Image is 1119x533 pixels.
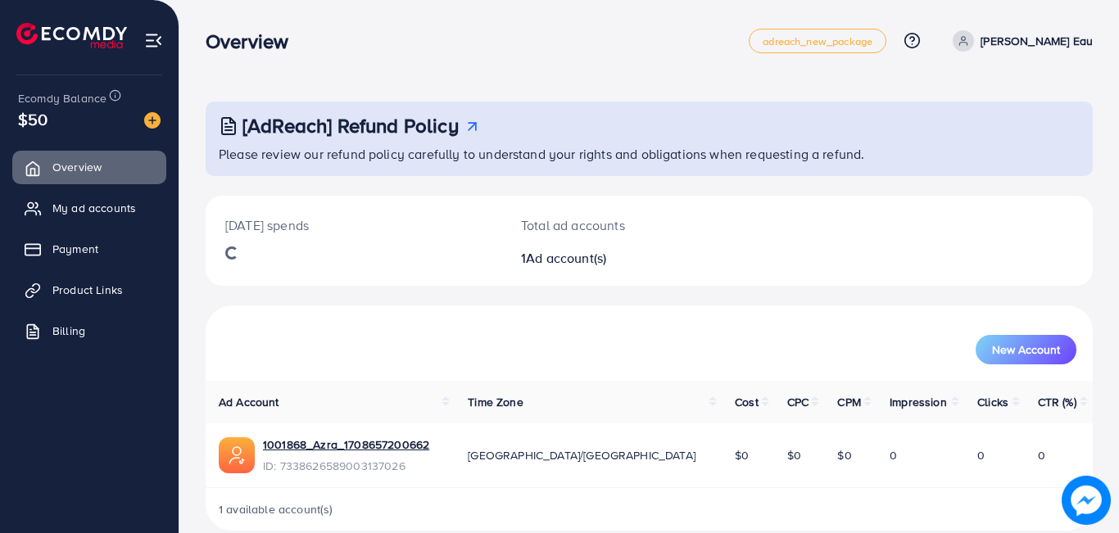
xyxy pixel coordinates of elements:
[12,233,166,265] a: Payment
[468,394,523,410] span: Time Zone
[946,30,1093,52] a: [PERSON_NAME] Eau
[219,144,1083,164] p: Please review our refund policy carefully to understand your rights and obligations when requesti...
[981,31,1093,51] p: [PERSON_NAME] Eau
[976,335,1076,364] button: New Account
[12,314,166,347] a: Billing
[144,112,161,129] img: image
[977,394,1008,410] span: Clicks
[749,29,886,53] a: adreach_new_package
[1038,394,1076,410] span: CTR (%)
[735,394,759,410] span: Cost
[837,394,860,410] span: CPM
[763,36,872,47] span: adreach_new_package
[977,447,985,463] span: 0
[837,447,851,463] span: $0
[52,159,102,175] span: Overview
[468,447,695,463] span: [GEOGRAPHIC_DATA]/[GEOGRAPHIC_DATA]
[526,249,606,267] span: Ad account(s)
[219,437,255,473] img: ic-ads-acc.e4c84228.svg
[144,31,163,50] img: menu
[787,447,801,463] span: $0
[263,458,429,474] span: ID: 7338626589003137026
[735,447,749,463] span: $0
[12,192,166,224] a: My ad accounts
[890,447,897,463] span: 0
[263,436,429,453] a: 1001868_Azra_1708657200662
[219,394,279,410] span: Ad Account
[521,215,704,235] p: Total ad accounts
[219,501,333,517] span: 1 available account(s)
[225,215,482,235] p: [DATE] spends
[206,29,301,53] h3: Overview
[52,241,98,257] span: Payment
[1038,447,1045,463] span: 0
[16,23,127,48] img: logo
[12,273,166,306] a: Product Links
[52,200,136,216] span: My ad accounts
[242,114,459,138] h3: [AdReach] Refund Policy
[52,282,123,298] span: Product Links
[12,151,166,183] a: Overview
[521,251,704,266] h2: 1
[890,394,947,410] span: Impression
[992,344,1060,355] span: New Account
[787,394,809,410] span: CPC
[1062,476,1111,525] img: image
[18,90,106,106] span: Ecomdy Balance
[18,107,48,131] span: $50
[52,323,85,339] span: Billing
